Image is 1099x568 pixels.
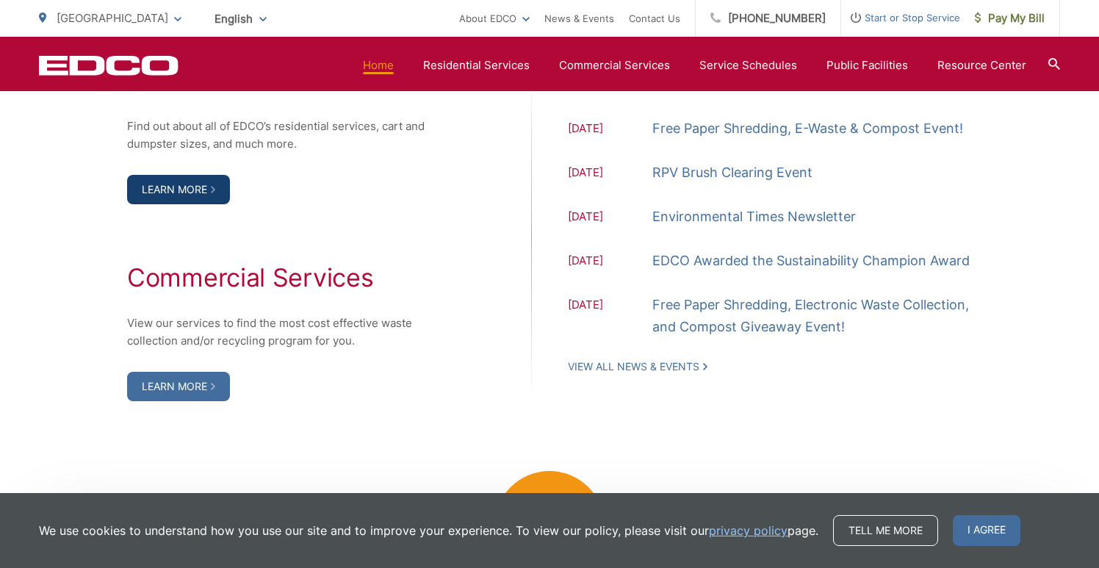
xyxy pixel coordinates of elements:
[57,11,168,25] span: [GEOGRAPHIC_DATA]
[423,57,530,74] a: Residential Services
[127,263,443,292] h2: Commercial Services
[629,10,680,27] a: Contact Us
[363,57,394,74] a: Home
[833,515,938,546] a: Tell me more
[568,164,652,184] span: [DATE]
[975,10,1045,27] span: Pay My Bill
[937,57,1026,74] a: Resource Center
[568,120,652,140] span: [DATE]
[39,55,179,76] a: EDCD logo. Return to the homepage.
[127,372,230,401] a: Learn More
[568,360,707,373] a: View All News & Events
[127,314,443,350] p: View our services to find the most cost effective waste collection and/or recycling program for you.
[953,515,1020,546] span: I agree
[39,522,818,539] p: We use cookies to understand how you use our site and to improve your experience. To view our pol...
[459,10,530,27] a: About EDCO
[652,162,812,184] a: RPV Brush Clearing Event
[568,252,652,272] span: [DATE]
[559,57,670,74] a: Commercial Services
[652,294,972,338] a: Free Paper Shredding, Electronic Waste Collection, and Compost Giveaway Event!
[652,206,856,228] a: Environmental Times Newsletter
[544,10,614,27] a: News & Events
[127,175,230,204] a: Learn More
[127,118,443,153] p: Find out about all of EDCO’s residential services, cart and dumpster sizes, and much more.
[699,57,797,74] a: Service Schedules
[652,118,963,140] a: Free Paper Shredding, E-Waste & Compost Event!
[568,208,652,228] span: [DATE]
[203,6,278,32] span: English
[652,250,970,272] a: EDCO Awarded the Sustainability Champion Award
[568,296,652,338] span: [DATE]
[826,57,908,74] a: Public Facilities
[709,522,788,539] a: privacy policy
